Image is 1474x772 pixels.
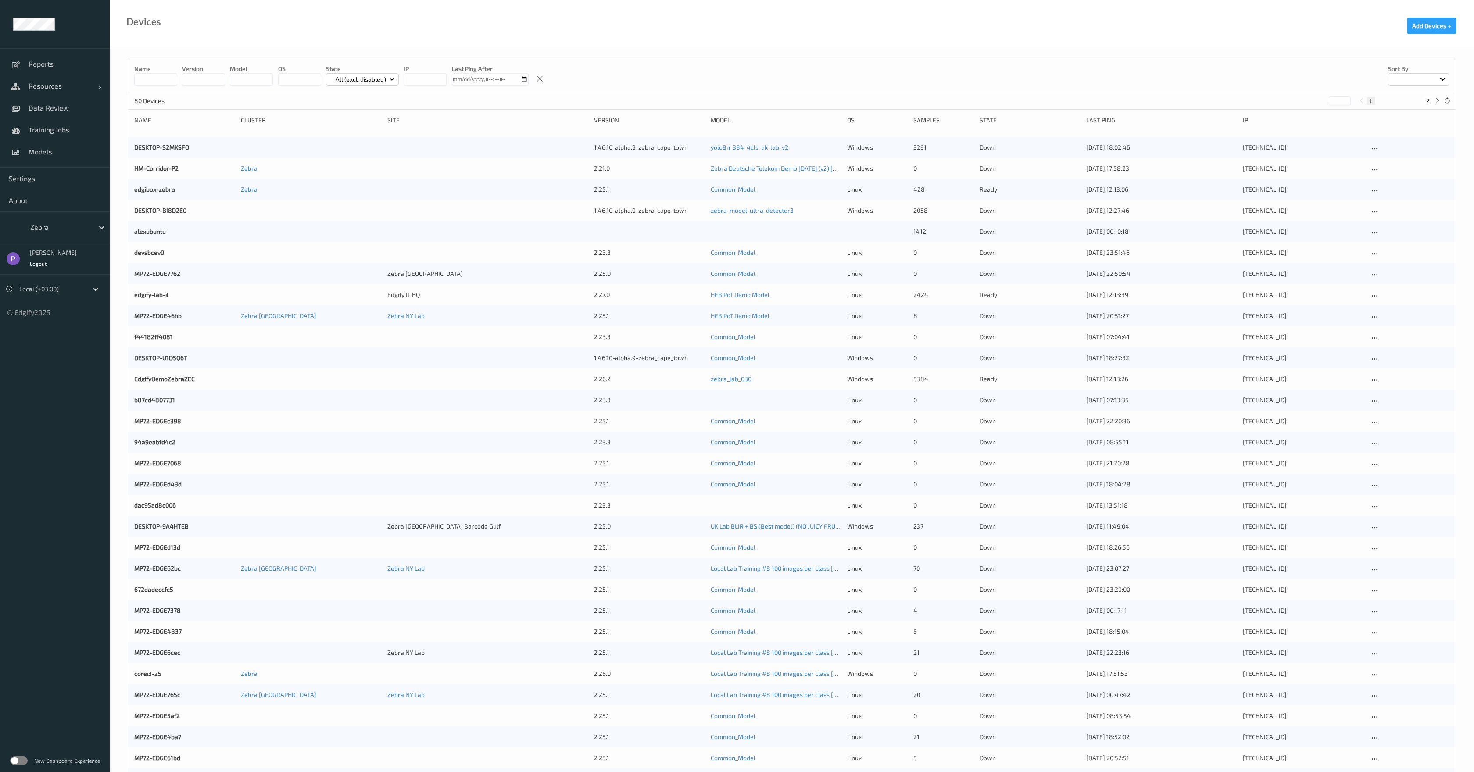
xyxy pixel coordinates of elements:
div: [TECHNICAL_ID] [1243,690,1363,699]
a: 672dadeccfc5 [134,586,173,593]
a: Common_Model [711,480,755,488]
div: [DATE] 22:50:54 [1086,269,1237,278]
p: IP [404,64,447,73]
div: [TECHNICAL_ID] [1243,585,1363,594]
a: Local Lab Training #8 100 images per class [DATE] 18:11 Auto Save [711,649,894,656]
p: linux [847,396,907,404]
p: linux [847,648,907,657]
div: 237 [913,522,973,531]
a: MP72-EDGEc398 [134,417,181,425]
p: down [980,227,1080,236]
div: [TECHNICAL_ID] [1243,311,1363,320]
a: yolo8n_384_4cls_uk_lab_v2 [711,143,788,151]
div: Site [387,116,588,125]
div: 20 [913,690,973,699]
a: MP72-EDGE765c [134,691,180,698]
div: 0 [913,501,973,510]
a: f44182ff4081 [134,333,173,340]
p: down [980,543,1080,552]
a: edgibox-zebra [134,186,175,193]
p: State [326,64,399,73]
p: down [980,522,1080,531]
div: 2.25.1 [594,711,705,720]
a: DESKTOP-9A4HTEB [134,522,189,530]
a: Zebra [241,186,258,193]
div: 0 [913,543,973,552]
div: [DATE] 08:55:11 [1086,438,1237,447]
p: down [980,606,1080,615]
div: 0 [913,248,973,257]
a: HEB PoT Demo Model [711,312,769,319]
p: down [980,143,1080,152]
div: [DATE] 18:04:28 [1086,480,1237,489]
p: down [980,690,1080,699]
div: [TECHNICAL_ID] [1243,480,1363,489]
a: Common_Model [711,438,755,446]
a: MP72-EDGE7068 [134,459,181,467]
div: [TECHNICAL_ID] [1243,501,1363,510]
div: 0 [913,396,973,404]
p: down [980,396,1080,404]
div: 2.25.0 [594,269,705,278]
div: [DATE] 11:49:04 [1086,522,1237,531]
p: ready [980,185,1080,194]
p: down [980,585,1080,594]
div: [TECHNICAL_ID] [1243,417,1363,425]
a: Common_Model [711,586,755,593]
a: Common_Model [711,754,755,761]
p: linux [847,733,907,741]
p: down [980,438,1080,447]
p: down [980,354,1080,362]
div: [DATE] 12:27:46 [1086,206,1237,215]
a: Zebra [GEOGRAPHIC_DATA] [241,691,316,698]
div: Devices [126,18,161,26]
p: windows [847,669,907,678]
a: MP72-EDGEd43d [134,480,182,488]
div: [DATE] 17:51:53 [1086,669,1237,678]
p: linux [847,711,907,720]
div: [TECHNICAL_ID] [1243,438,1363,447]
div: [TECHNICAL_ID] [1243,375,1363,383]
div: [TECHNICAL_ID] [1243,332,1363,341]
div: 3291 [913,143,973,152]
a: Common_Model [711,186,755,193]
a: Zebra [241,164,258,172]
button: Add Devices + [1407,18,1456,34]
div: 2.25.1 [594,585,705,594]
a: Local Lab Training #8 100 images per class [DATE] 18:11 Auto Save [711,565,894,572]
p: down [980,311,1080,320]
a: dac95ad8c006 [134,501,176,509]
div: [DATE] 22:23:16 [1086,648,1237,657]
div: [TECHNICAL_ID] [1243,396,1363,404]
div: [TECHNICAL_ID] [1243,711,1363,720]
p: linux [847,311,907,320]
div: [TECHNICAL_ID] [1243,627,1363,636]
a: devsbcev0 [134,249,164,256]
div: [DATE] 23:29:00 [1086,585,1237,594]
div: [TECHNICAL_ID] [1243,543,1363,552]
a: Common_Model [711,543,755,551]
button: 1 [1367,97,1375,105]
div: 428 [913,185,973,194]
p: linux [847,690,907,699]
div: Edgify IL HQ [387,290,588,299]
div: 2.25.1 [594,480,705,489]
div: State [980,116,1080,125]
a: DESKTOP-S2MKSFO [134,143,189,151]
div: 6 [913,627,973,636]
div: [DATE] 00:47:42 [1086,690,1237,699]
div: [DATE] 12:13:26 [1086,375,1237,383]
p: linux [847,543,907,552]
div: 0 [913,480,973,489]
a: corei3-25 [134,670,161,677]
a: DESKTOP-U1D5Q6T [134,354,187,361]
div: 2.23.3 [594,438,705,447]
p: down [980,754,1080,762]
div: 8 [913,311,973,320]
div: [TECHNICAL_ID] [1243,290,1363,299]
a: Common_Model [711,712,755,719]
div: 2.25.1 [594,733,705,741]
a: Local Lab Training #8 100 images per class [DATE] 18:11 Auto Save [711,670,894,677]
div: [DATE] 12:13:39 [1086,290,1237,299]
div: 2.25.1 [594,690,705,699]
